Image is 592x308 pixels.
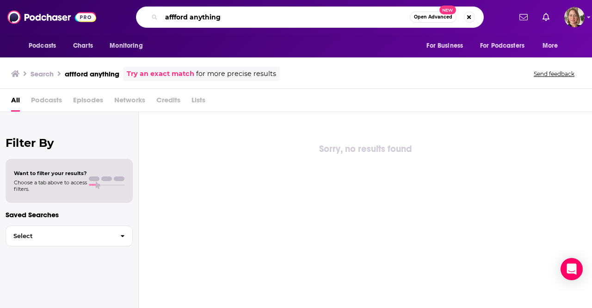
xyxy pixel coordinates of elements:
span: More [543,39,558,52]
span: Want to filter your results? [14,170,87,176]
button: Send feedback [531,70,577,78]
span: For Business [426,39,463,52]
button: Select [6,226,133,246]
button: open menu [536,37,570,55]
span: Monitoring [110,39,142,52]
h3: affford anything [65,69,119,78]
span: Credits [156,93,180,112]
a: All [11,93,20,112]
span: Open Advanced [414,15,452,19]
div: Sorry, no results found [139,142,592,157]
span: Select [6,233,113,239]
button: open menu [420,37,475,55]
span: Podcasts [29,39,56,52]
a: Charts [67,37,99,55]
div: Open Intercom Messenger [561,258,583,280]
img: Podchaser - Follow, Share and Rate Podcasts [7,8,96,26]
h3: Search [31,69,54,78]
span: Charts [73,39,93,52]
button: open menu [474,37,538,55]
span: Logged in as AriFortierPr [564,7,585,27]
span: Podcasts [31,93,62,112]
span: New [439,6,456,14]
button: open menu [103,37,154,55]
button: Open AdvancedNew [410,12,456,23]
span: For Podcasters [480,39,524,52]
p: Saved Searches [6,210,133,219]
button: open menu [22,37,68,55]
h2: Filter By [6,136,133,150]
div: Search podcasts, credits, & more... [136,6,484,28]
img: User Profile [564,7,585,27]
span: Lists [191,93,205,112]
a: Try an exact match [127,69,194,79]
input: Search podcasts, credits, & more... [161,10,410,25]
span: for more precise results [196,69,276,79]
a: Show notifications dropdown [539,9,553,25]
span: Episodes [73,93,103,112]
a: Show notifications dropdown [516,9,531,25]
span: Networks [114,93,145,112]
button: Show profile menu [564,7,585,27]
span: Choose a tab above to access filters. [14,179,87,192]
